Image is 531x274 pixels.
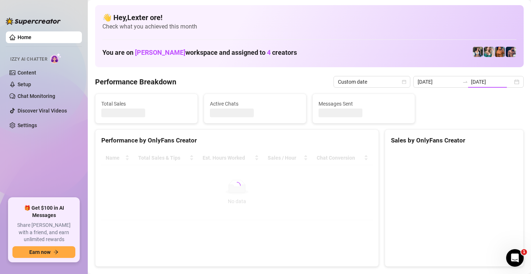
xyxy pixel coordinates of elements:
div: Sales by OnlyFans Creator [391,136,517,145]
img: Katy [473,47,483,57]
span: swap-right [462,79,468,85]
h4: Performance Breakdown [95,77,176,87]
a: Discover Viral Videos [18,108,67,114]
span: Earn now [29,249,50,255]
img: logo-BBDzfeDw.svg [6,18,61,25]
span: 4 [267,49,271,56]
img: JG [495,47,505,57]
iframe: Intercom live chat [506,249,524,267]
input: Start date [418,78,459,86]
img: Zaddy [484,47,494,57]
a: Settings [18,122,37,128]
h4: 👋 Hey, Lexter ore ! [102,12,516,23]
img: Axel [506,47,516,57]
a: Home [18,34,31,40]
a: Setup [18,81,31,87]
img: AI Chatter [50,53,61,64]
a: Content [18,70,36,76]
span: [PERSON_NAME] [135,49,185,56]
span: Share [PERSON_NAME] with a friend, and earn unlimited rewards [12,222,75,243]
span: Active Chats [210,100,300,108]
span: Izzy AI Chatter [10,56,47,63]
button: Earn nowarrow-right [12,246,75,258]
span: Custom date [338,76,406,87]
span: calendar [402,80,406,84]
span: arrow-right [53,250,59,255]
span: Total Sales [101,100,192,108]
input: End date [471,78,513,86]
span: Check what you achieved this month [102,23,516,31]
a: Chat Monitoring [18,93,55,99]
span: 🎁 Get $100 in AI Messages [12,205,75,219]
h1: You are on workspace and assigned to creators [102,49,297,57]
span: Messages Sent [319,100,409,108]
span: to [462,79,468,85]
div: Performance by OnlyFans Creator [101,136,373,145]
span: 1 [521,249,527,255]
span: loading [233,181,241,190]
